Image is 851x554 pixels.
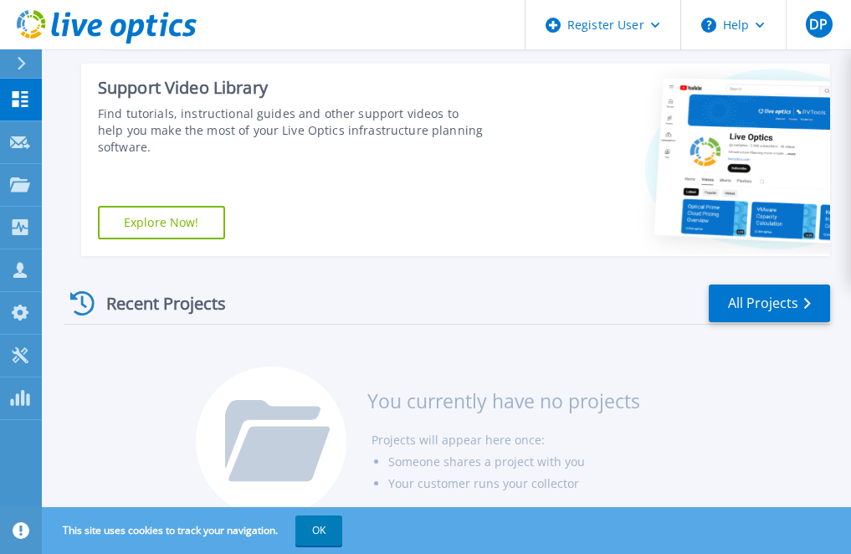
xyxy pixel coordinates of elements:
[372,429,640,451] li: Projects will appear here once:
[98,77,484,99] div: Support Video Library
[367,392,640,410] h3: You currently have no projects
[46,516,342,546] span: This site uses cookies to track your navigation.
[295,516,342,546] button: OK
[98,105,484,156] div: Find tutorials, instructional guides and other support videos to help you make the most of your L...
[98,206,225,239] a: Explore Now!
[388,473,640,495] li: Your customer runs your collector
[809,18,828,31] span: DP
[64,283,249,324] div: Recent Projects
[388,451,640,473] li: Someone shares a project with you
[709,285,830,322] a: All Projects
